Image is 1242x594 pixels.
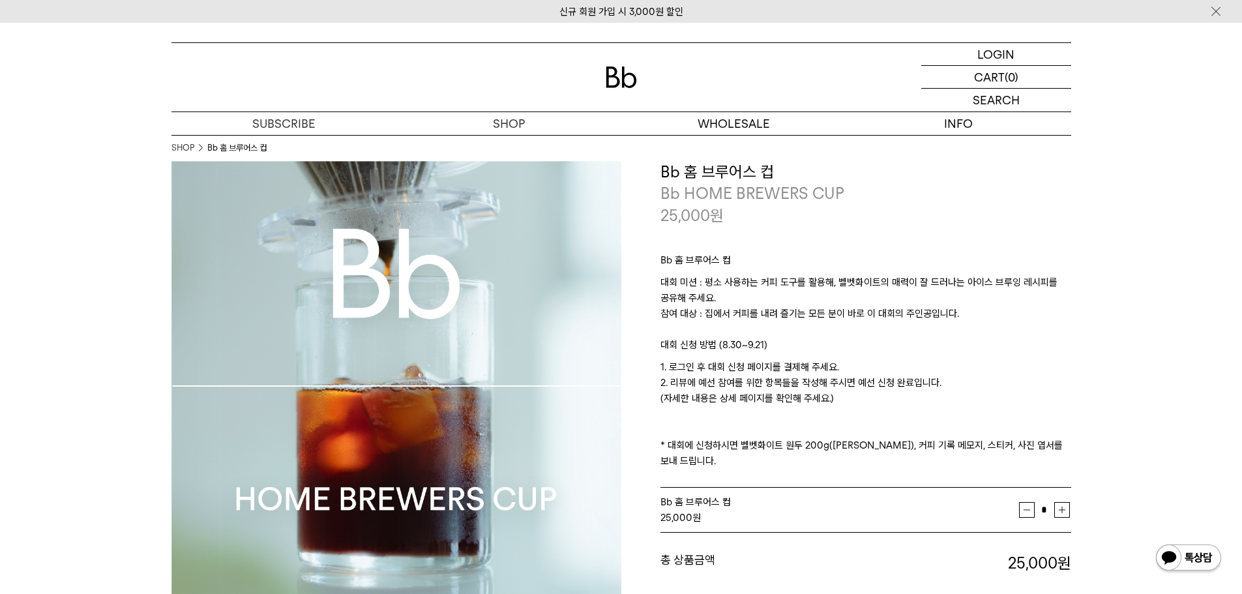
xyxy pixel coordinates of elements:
[921,66,1071,89] a: CART (0)
[1008,554,1071,572] strong: 25,000
[977,43,1014,65] p: LOGIN
[1054,502,1070,518] button: 증가
[1057,554,1071,572] b: 원
[660,552,866,574] dt: 총 상품금액
[973,89,1020,111] p: SEARCH
[660,512,692,524] strong: 25,000
[559,6,683,18] a: 신규 회원 가입 시 3,000원 할인
[171,112,396,135] a: SUBSCRIBE
[1005,66,1018,88] p: (0)
[396,112,621,135] a: SHOP
[171,141,194,155] a: SHOP
[660,359,1071,469] p: 1. 로그인 후 대회 신청 페이지를 결제해 주세요. 2. 리뷰에 예선 참여를 위한 항목들을 작성해 주시면 예선 신청 완료입니다. (자세한 내용은 상세 페이지를 확인해 주세요....
[1019,502,1035,518] button: 감소
[660,205,724,227] p: 25,000
[660,496,731,508] span: Bb 홈 브루어스 컵
[660,183,1071,205] p: Bb HOME BREWERS CUP
[606,67,637,88] img: 로고
[921,43,1071,66] a: LOGIN
[660,252,1071,275] p: Bb 홈 브루어스 컵
[660,275,1071,337] p: 대회 미션 : 평소 사용하는 커피 도구를 활용해, 벨벳화이트의 매력이 잘 드러나는 아이스 브루잉 레시피를 공유해 주세요. 참여 대상 : 집에서 커피를 내려 즐기는 모든 분이 ...
[660,337,1071,359] p: 대회 신청 방법 (8.30~9.21)
[660,161,1071,183] h3: Bb 홈 브루어스 컵
[660,510,1019,526] div: 원
[846,112,1071,135] p: INFO
[207,141,267,155] li: Bb 홈 브루어스 컵
[1155,543,1222,574] img: 카카오톡 채널 1:1 채팅 버튼
[621,112,846,135] p: WHOLESALE
[710,206,724,225] span: 원
[974,66,1005,88] p: CART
